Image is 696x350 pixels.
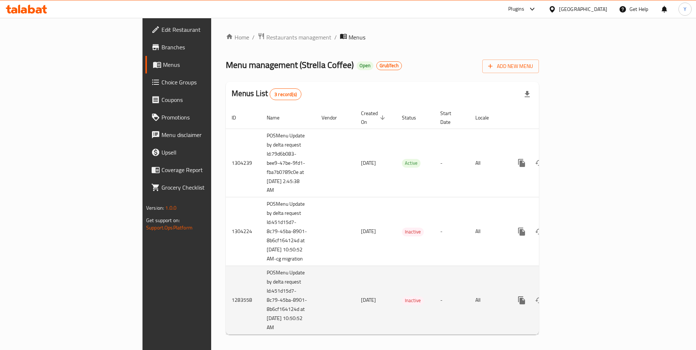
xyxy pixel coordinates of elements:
a: Menus [145,56,259,73]
span: Restaurants management [266,33,331,42]
td: POSMenu Update by delta request Id:451d15d7-8c79-45ba-8901-8b6cf164124d at [DATE] 10:50:52 AM [261,266,316,335]
a: Branches [145,38,259,56]
div: Open [357,61,373,70]
button: more [513,154,530,172]
span: Status [402,113,426,122]
span: GrubTech [377,62,402,69]
nav: breadcrumb [226,33,539,42]
span: Vendor [322,113,346,122]
span: Branches [161,43,253,52]
span: Promotions [161,113,253,122]
span: Active [402,159,421,167]
a: Upsell [145,144,259,161]
span: Edit Restaurant [161,25,253,34]
a: Grocery Checklist [145,179,259,196]
button: Change Status [530,154,548,172]
span: Add New Menu [488,62,533,71]
a: Choice Groups [145,73,259,91]
span: [DATE] [361,227,376,236]
span: Created On [361,109,387,126]
a: Support.OpsPlatform [146,223,193,232]
td: - [434,129,469,197]
span: Menu management ( Strella Coffee ) [226,57,354,73]
button: Add New Menu [482,60,539,73]
a: Promotions [145,109,259,126]
table: enhanced table [226,107,589,335]
button: Change Status [530,223,548,240]
span: Open [357,62,373,69]
td: POSMenu Update by delta request Id:451d15d7-8c79-45ba-8901-8b6cf164124d at [DATE] 10:50:52 AM-cg ... [261,197,316,266]
td: POSMenu Update by delta request Id:79d6b083-bee9-47be-9fd1-fba7b0789c0e at [DATE] 2:45:38 AM [261,129,316,197]
a: Restaurants management [258,33,331,42]
span: Coverage Report [161,166,253,174]
span: Grocery Checklist [161,183,253,192]
div: Total records count [270,88,301,100]
a: Coupons [145,91,259,109]
span: Coupons [161,95,253,104]
span: Version: [146,203,164,213]
a: Edit Restaurant [145,21,259,38]
span: Inactive [402,296,424,305]
td: All [469,197,507,266]
div: [GEOGRAPHIC_DATA] [559,5,607,13]
div: Export file [518,85,536,103]
a: Menu disclaimer [145,126,259,144]
span: Inactive [402,228,424,236]
h2: Menus List [232,88,301,100]
button: more [513,292,530,309]
span: [DATE] [361,158,376,168]
td: All [469,266,507,335]
span: Locale [475,113,498,122]
div: Plugins [508,5,524,14]
span: Menus [349,33,365,42]
button: Change Status [530,292,548,309]
span: Menus [163,60,253,69]
li: / [334,33,337,42]
span: Y [684,5,687,13]
a: Coverage Report [145,161,259,179]
td: - [434,197,469,266]
span: 3 record(s) [270,91,301,98]
td: - [434,266,469,335]
div: Active [402,159,421,168]
span: Name [267,113,289,122]
td: All [469,129,507,197]
button: more [513,223,530,240]
span: ID [232,113,246,122]
span: Upsell [161,148,253,157]
th: Actions [507,107,589,129]
span: [DATE] [361,295,376,305]
span: Get support on: [146,216,180,225]
span: Choice Groups [161,78,253,87]
span: Start Date [440,109,461,126]
span: Menu disclaimer [161,130,253,139]
span: 1.0.0 [165,203,176,213]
